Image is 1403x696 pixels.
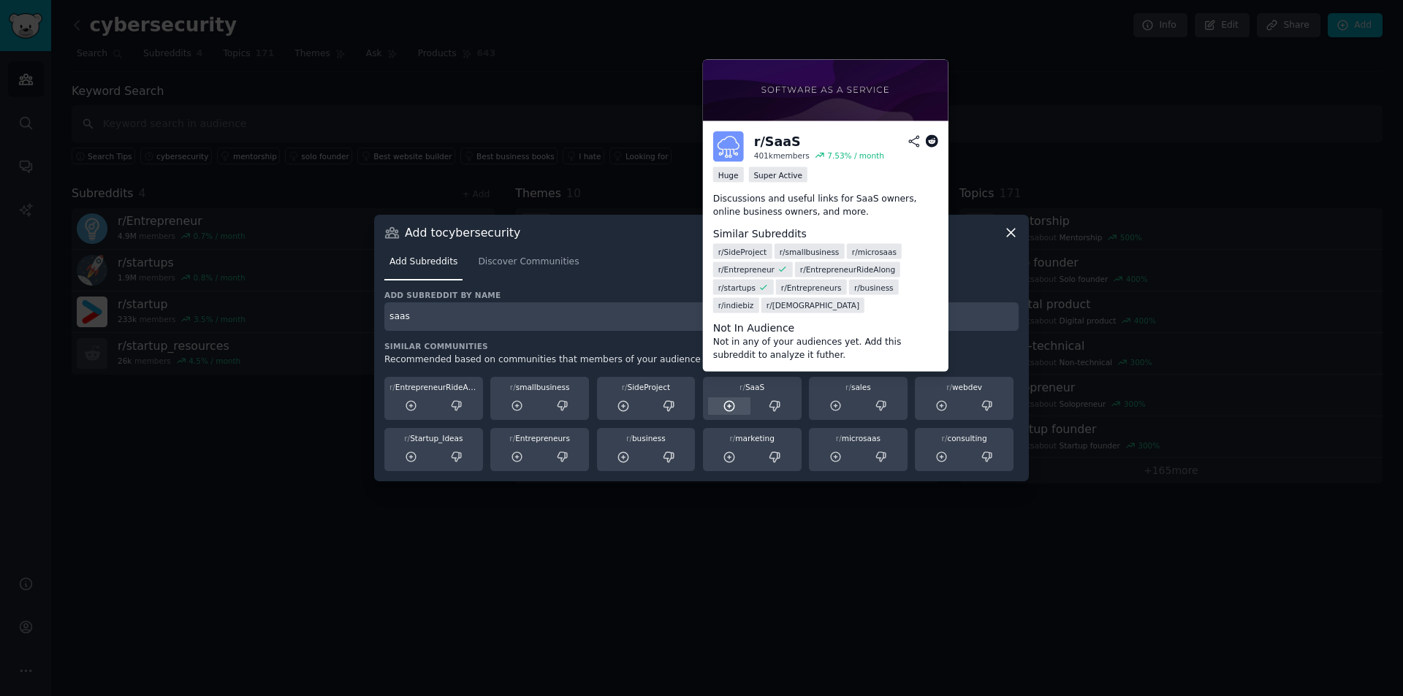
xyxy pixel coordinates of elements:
span: r/ [729,434,735,443]
span: r/ [942,434,948,443]
div: Recommended based on communities that members of your audience also participate in. [384,353,1019,367]
span: r/ Entrepreneur [718,264,775,275]
span: r/ [404,434,410,443]
div: consulting [920,433,1008,443]
span: r/ [510,383,516,391]
span: r/ microsaas [852,246,897,256]
span: r/ [946,383,952,391]
h3: Add subreddit by name [384,290,1019,300]
span: Add Subreddits [389,256,457,269]
div: SaaS [708,382,796,392]
div: sales [814,382,902,392]
span: r/ SideProject [718,246,767,256]
h3: Add to cybersecurity [405,225,520,240]
div: business [602,433,691,443]
div: 401k members [754,150,810,161]
span: r/ smallbusiness [780,246,840,256]
div: smallbusiness [495,382,584,392]
span: r/ [845,383,851,391]
div: Startup_Ideas [389,433,478,443]
span: r/ [626,434,632,443]
div: webdev [920,382,1008,392]
img: Software As a Service Companies — The Future Of Tech Businesses [703,60,948,121]
span: Discover Communities [478,256,579,269]
span: r/ [836,434,842,443]
div: EntrepreneurRideAlong [389,382,478,392]
div: microsaas [814,433,902,443]
span: r/ [509,434,515,443]
span: r/ [DEMOGRAPHIC_DATA] [767,300,859,310]
dt: Not In Audience [713,321,938,336]
span: r/ Entrepreneurs [781,282,842,292]
span: r/ [389,383,395,391]
div: marketing [708,433,796,443]
div: Entrepreneurs [495,433,584,443]
div: Super Active [748,167,807,183]
span: r/ [622,383,628,391]
input: Enter subreddit name and press enter [384,302,1019,331]
div: r/ SaaS [754,132,801,150]
dd: Not in any of your audiences yet. Add this subreddit to analyze it futher. [713,336,938,362]
p: Discussions and useful links for SaaS owners, online business owners, and more. [713,193,938,218]
a: Discover Communities [473,251,584,280]
span: r/ indiebiz [718,300,754,310]
a: Add Subreddits [384,251,463,280]
span: r/ EntrepreneurRideAlong [800,264,895,275]
span: r/ business [854,282,894,292]
div: 7.53 % / month [827,150,884,161]
dt: Similar Subreddits [713,226,938,241]
div: SideProject [602,382,691,392]
div: Huge [713,167,744,183]
h3: Similar Communities [384,341,1019,351]
img: SaaS [713,131,744,162]
span: r/ startups [718,282,756,292]
span: r/ [739,383,745,391]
